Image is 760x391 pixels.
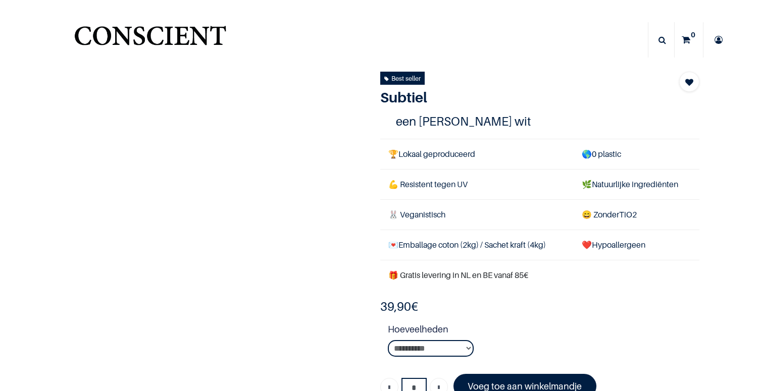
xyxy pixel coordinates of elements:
[574,200,699,230] td: TiO2
[396,114,683,129] h4: een [PERSON_NAME] wit
[72,20,228,60] img: Conscient.nl
[388,322,699,340] strong: Hoeveelheden
[582,209,619,219] span: 😄 Zonder
[380,230,574,260] td: Emballage coton (2kg) / Sachet kraft (4kg)
[388,149,398,159] span: 🏆
[574,169,699,199] td: Natuurlijke ingrediënten
[685,76,693,88] span: Add to wishlist
[359,22,413,58] a: Eco-Verf
[380,139,574,169] td: Lokaal geproduceerd
[475,34,519,45] span: Ons Verhaal
[365,34,398,45] span: Eco-Verf
[688,30,698,40] sup: 0
[582,179,592,189] span: 🌿
[388,270,528,280] font: 🎁 Gratis levering in NL en BE vanaf 85€
[388,240,398,250] span: 💌
[388,179,468,189] span: 💪 Resistent tegen UV
[72,20,228,60] a: Logo of Conscient.nl
[574,139,699,169] td: 0 plastic
[380,299,411,314] span: 39,90
[380,89,651,106] h1: Subtiel
[582,149,592,159] span: 🌎
[380,299,418,314] b: €
[679,72,699,92] button: Add to wishlist
[675,22,703,58] a: 0
[388,209,445,219] span: 🐰 Veganistisch
[384,73,421,84] div: Best seller
[419,34,464,45] span: Eco-Schoon
[574,230,699,260] td: ❤️Hypoallergeen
